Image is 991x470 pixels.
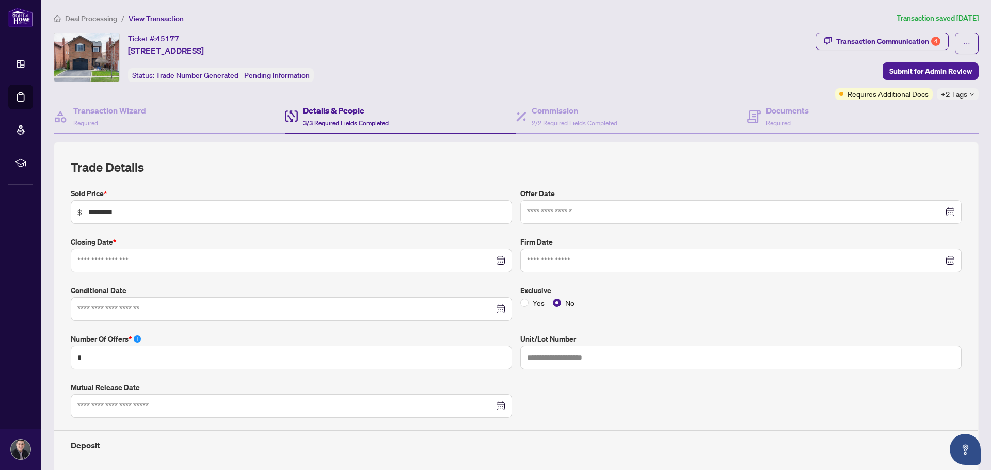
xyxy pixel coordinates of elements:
label: Conditional Date [71,285,512,296]
label: Closing Date [71,236,512,248]
div: 4 [931,37,940,46]
button: Open asap [950,434,981,465]
span: down [969,92,974,97]
span: ellipsis [963,40,970,47]
span: Yes [529,297,549,309]
span: Requires Additional Docs [848,88,929,100]
li: / [121,12,124,24]
span: home [54,15,61,22]
h4: Transaction Wizard [73,104,146,117]
label: Unit/Lot Number [520,333,962,345]
span: Required [766,119,791,127]
span: View Transaction [129,14,184,23]
label: Exclusive [520,285,962,296]
label: Offer Date [520,188,962,199]
h4: Commission [532,104,617,117]
span: +2 Tags [941,88,967,100]
h2: Trade Details [71,159,962,175]
label: Number of offers [71,333,512,345]
img: logo [8,8,33,27]
span: Trade Number Generated - Pending Information [156,71,310,80]
label: Firm Date [520,236,962,248]
img: IMG-W12215131_1.jpg [54,33,119,82]
label: Mutual Release Date [71,382,512,393]
span: No [561,297,579,309]
h4: Deposit [71,439,962,451]
article: Transaction saved [DATE] [897,12,979,24]
span: Submit for Admin Review [889,63,972,79]
h4: Documents [766,104,809,117]
button: Transaction Communication4 [816,33,949,50]
span: $ [77,206,82,218]
label: Sold Price [71,188,512,199]
h4: Details & People [303,104,389,117]
img: Profile Icon [11,440,30,459]
button: Submit for Admin Review [883,62,979,80]
span: 45177 [156,34,179,43]
div: Transaction Communication [836,33,940,50]
span: [STREET_ADDRESS] [128,44,204,57]
span: 3/3 Required Fields Completed [303,119,389,127]
span: Required [73,119,98,127]
span: Deal Processing [65,14,117,23]
span: info-circle [134,335,141,343]
div: Status: [128,68,314,82]
div: Ticket #: [128,33,179,44]
span: 2/2 Required Fields Completed [532,119,617,127]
